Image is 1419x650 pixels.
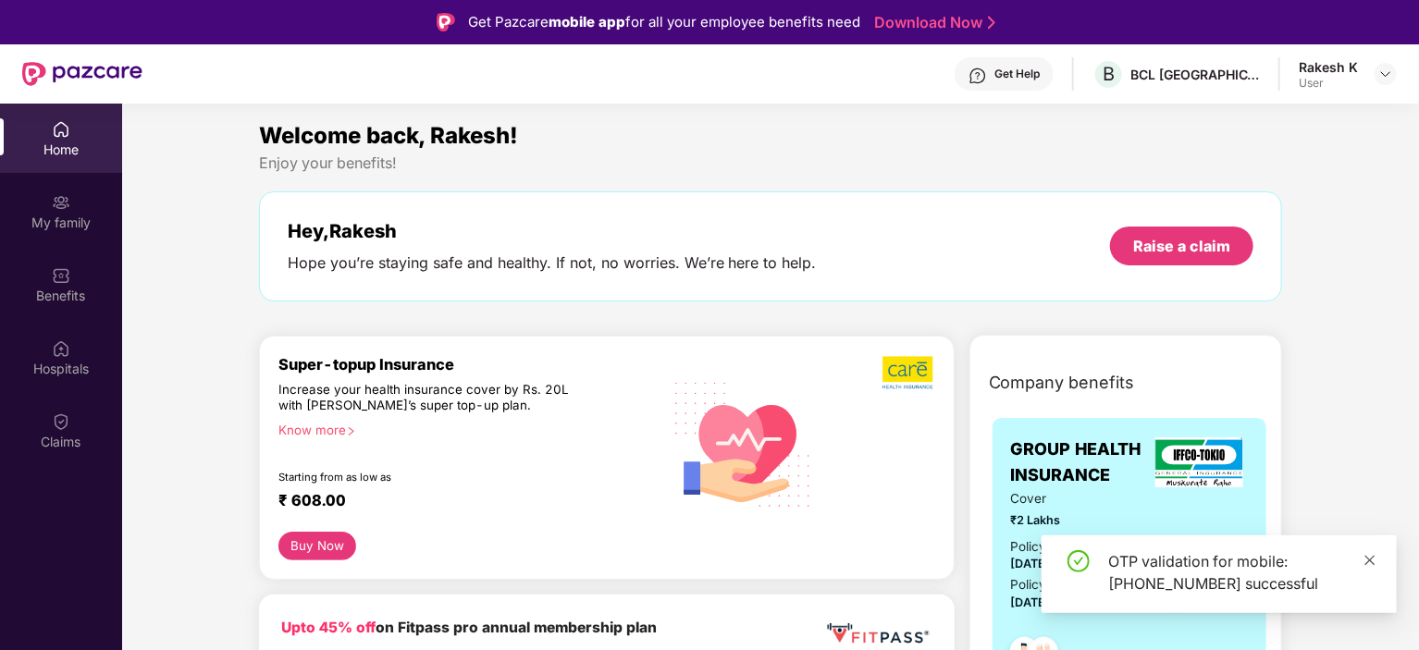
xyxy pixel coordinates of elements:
div: Policy Expiry [1011,575,1087,595]
div: Hey, Rakesh [288,220,817,242]
span: Welcome back, Rakesh! [259,122,518,149]
div: Super-topup Insurance [278,355,661,374]
img: b5dec4f62d2307b9de63beb79f102df3.png [882,355,935,390]
span: B [1103,63,1115,85]
b: Upto 45% off [281,619,376,636]
div: Get Help [994,67,1040,81]
span: right [346,426,356,436]
img: New Pazcare Logo [22,62,142,86]
div: User [1299,76,1358,91]
span: close [1363,554,1376,567]
div: BCL [GEOGRAPHIC_DATA] [1130,66,1260,83]
div: Enjoy your benefits! [259,153,1283,173]
div: Rakesh K [1299,58,1358,76]
a: Download Now [874,13,990,32]
div: Policy issued [1011,537,1089,557]
img: Logo [437,13,455,31]
strong: mobile app [549,13,625,31]
div: Raise a claim [1133,236,1230,256]
div: ₹ 608.00 [278,491,643,513]
div: Hope you’re staying safe and healthy. If not, no worries. We’re here to help. [288,253,817,273]
span: GROUP HEALTH INSURANCE [1011,436,1151,489]
img: svg+xml;base64,PHN2ZyBpZD0iQmVuZWZpdHMiIHhtbG5zPSJodHRwOi8vd3d3LnczLm9yZy8yMDAwL3N2ZyIgd2lkdGg9Ij... [52,266,70,285]
b: on Fitpass pro annual membership plan [281,619,657,636]
img: svg+xml;base64,PHN2ZyBpZD0iSG9tZSIgeG1sbnM9Imh0dHA6Ly93d3cudzMub3JnLzIwMDAvc3ZnIiB3aWR0aD0iMjAiIG... [52,120,70,139]
div: OTP validation for mobile: [PHONE_NUMBER] successful [1108,550,1375,595]
img: Stroke [988,13,995,32]
span: Cover [1011,489,1138,509]
span: ₹2 Lakhs [1011,511,1138,530]
button: Buy Now [278,532,357,560]
span: [DATE] [1011,557,1051,570]
img: svg+xml;base64,PHN2ZyB3aWR0aD0iMjAiIGhlaWdodD0iMjAiIHZpZXdCb3g9IjAgMCAyMCAyMCIgZmlsbD0ibm9uZSIgeG... [52,193,70,212]
img: svg+xml;base64,PHN2ZyBpZD0iRHJvcGRvd24tMzJ4MzIiIHhtbG5zPSJodHRwOi8vd3d3LnczLm9yZy8yMDAwL3N2ZyIgd2... [1378,67,1393,81]
span: Company benefits [989,370,1135,396]
div: Know more [278,423,650,435]
img: insurerLogo [1155,437,1244,487]
img: svg+xml;base64,PHN2ZyBpZD0iSG9zcGl0YWxzIiB4bWxucz0iaHR0cDovL3d3dy53My5vcmcvMjAwMC9zdmciIHdpZHRoPS... [52,339,70,358]
img: svg+xml;base64,PHN2ZyBpZD0iSGVscC0zMngzMiIgeG1sbnM9Imh0dHA6Ly93d3cudzMub3JnLzIwMDAvc3ZnIiB3aWR0aD... [969,67,987,85]
span: [DATE] [1011,595,1051,609]
img: svg+xml;base64,PHN2ZyB4bWxucz0iaHR0cDovL3d3dy53My5vcmcvMjAwMC9zdmciIHhtbG5zOnhsaW5rPSJodHRwOi8vd3... [661,360,826,527]
img: svg+xml;base64,PHN2ZyBpZD0iQ2xhaW0iIHhtbG5zPSJodHRwOi8vd3d3LnczLm9yZy8yMDAwL3N2ZyIgd2lkdGg9IjIwIi... [52,412,70,431]
div: Starting from as low as [278,471,583,484]
span: check-circle [1067,550,1090,572]
div: Get Pazcare for all your employee benefits need [468,11,860,33]
div: Increase your health insurance cover by Rs. 20L with [PERSON_NAME]’s super top-up plan. [278,382,582,415]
